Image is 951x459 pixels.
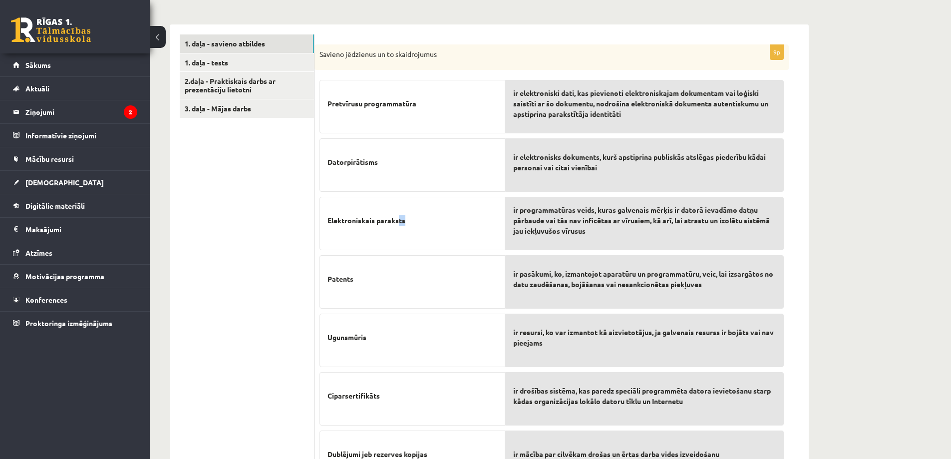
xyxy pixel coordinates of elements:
[13,53,137,76] a: Sākums
[327,391,380,401] span: Ciparsertifikāts
[25,272,104,281] span: Motivācijas programma
[513,386,776,407] span: ir drošības sistēma, kas paredz speciāli programmēta datora ievietošanu starp kādas organizācijas...
[13,194,137,217] a: Digitālie materiāli
[327,274,353,284] span: Patents
[513,327,776,348] span: ir resursi, ko var izmantot kā aizvietotājus, ja galvenais resurss ir bojāts vai nav pieejams
[770,44,784,60] p: 9p
[13,312,137,335] a: Proktoringa izmēģinājums
[180,34,314,53] a: 1. daļa - savieno atbildes
[13,288,137,311] a: Konferences
[513,88,776,119] span: ir elektroniski dati, kas pievienoti elektroniskajam dokumentam vai loģiski saistīti ar šo dokume...
[13,241,137,264] a: Atzīmes
[25,124,137,147] legend: Informatīvie ziņojumi
[13,124,137,147] a: Informatīvie ziņojumi
[25,100,137,123] legend: Ziņojumi
[513,205,776,236] span: ir programmatūras veids, kuras galvenais mērķis ir datorā ievadāmo datņu pārbaude vai tās nav inf...
[13,147,137,170] a: Mācību resursi
[13,218,137,241] a: Maksājumi
[180,99,314,118] a: 3. daļa - Mājas darbs
[327,332,366,343] span: Ugunsmūris
[327,215,405,226] span: Elektroniskais paraksts
[319,49,734,59] p: Savieno jēdzienus un to skaidrojumus
[180,72,314,99] a: 2.daļa - Praktiskais darbs ar prezentāciju lietotni
[327,157,378,167] span: Datorpirātisms
[13,100,137,123] a: Ziņojumi2
[25,295,67,304] span: Konferences
[327,98,416,109] span: Pretvīrusu programmatūra
[13,265,137,288] a: Motivācijas programma
[11,17,91,42] a: Rīgas 1. Tālmācības vidusskola
[124,105,137,119] i: 2
[25,60,51,69] span: Sākums
[13,77,137,100] a: Aktuāli
[25,248,52,257] span: Atzīmes
[25,154,74,163] span: Mācību resursi
[25,319,112,328] span: Proktoringa izmēģinājums
[25,84,49,93] span: Aktuāli
[25,218,137,241] legend: Maksājumi
[13,171,137,194] a: [DEMOGRAPHIC_DATA]
[513,152,776,173] span: ir elektronisks dokuments, kurš apstiprina publiskās atslēgas piederību kādai personai vai citai ...
[25,201,85,210] span: Digitālie materiāli
[25,178,104,187] span: [DEMOGRAPHIC_DATA]
[513,269,776,290] span: ir pasākumi, ko, izmantojot aparatūru un programmatūru, veic, lai izsargātos no datu zaudēšanas, ...
[180,53,314,72] a: 1. daļa - tests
